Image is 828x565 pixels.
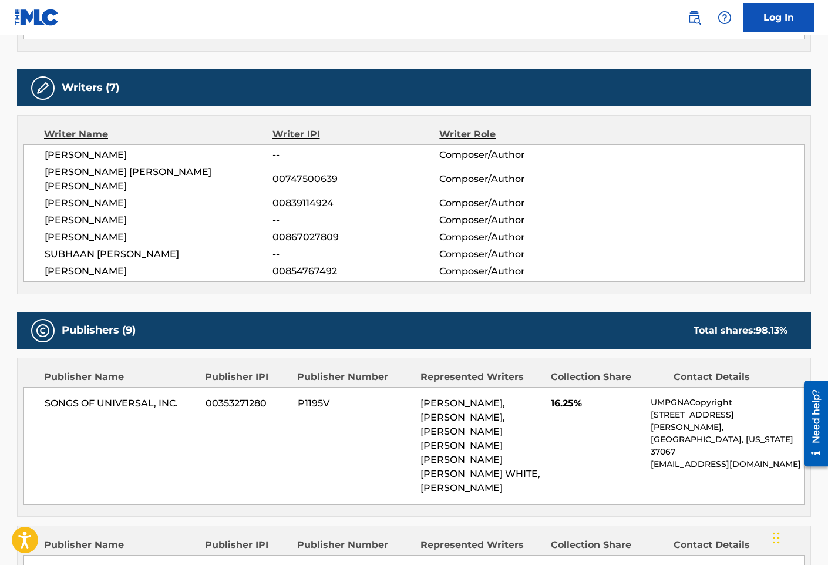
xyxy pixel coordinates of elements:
span: 00839114924 [272,196,439,210]
span: 00747500639 [272,172,439,186]
div: Contact Details [674,538,787,552]
img: Publishers [36,324,50,338]
div: Writer Name [44,127,272,142]
span: 16.25% [551,396,642,411]
iframe: Chat Widget [769,509,828,565]
div: Publisher Number [297,538,411,552]
span: [PERSON_NAME], [PERSON_NAME], [PERSON_NAME] [PERSON_NAME] [PERSON_NAME] [PERSON_NAME] WHITE, [PER... [420,398,540,493]
span: [PERSON_NAME] [45,213,272,227]
span: SUBHAAN [PERSON_NAME] [45,247,272,261]
span: [PERSON_NAME] [45,230,272,244]
h5: Publishers (9) [62,324,136,337]
span: Composer/Author [439,247,591,261]
img: Writers [36,81,50,95]
span: Composer/Author [439,196,591,210]
div: Drag [773,520,780,556]
div: Collection Share [551,370,665,384]
div: Represented Writers [420,370,542,384]
span: Composer/Author [439,148,591,162]
div: Help [713,6,736,29]
p: [EMAIL_ADDRESS][DOMAIN_NAME] [651,458,804,470]
span: [PERSON_NAME] [45,264,272,278]
a: Public Search [682,6,706,29]
div: Collection Share [551,538,665,552]
div: Publisher IPI [205,538,288,552]
span: 00353271280 [206,396,289,411]
span: 00867027809 [272,230,439,244]
h5: Writers (7) [62,81,119,95]
span: P1195V [298,396,412,411]
div: Publisher Name [44,370,196,384]
span: SONGS OF UNIVERSAL, INC. [45,396,197,411]
div: Writer IPI [272,127,440,142]
p: UMPGNACopyright [651,396,804,409]
span: -- [272,213,439,227]
div: Total shares: [694,324,787,338]
img: help [718,11,732,25]
div: Publisher Name [44,538,196,552]
span: [PERSON_NAME] [45,148,272,162]
span: Composer/Author [439,264,591,278]
span: -- [272,247,439,261]
p: [STREET_ADDRESS][PERSON_NAME], [651,409,804,433]
a: Log In [743,3,814,32]
iframe: Resource Center [795,376,828,470]
div: Publisher IPI [205,370,288,384]
div: Writer Role [439,127,591,142]
span: Composer/Author [439,213,591,227]
p: [GEOGRAPHIC_DATA], [US_STATE] 37067 [651,433,804,458]
span: -- [272,148,439,162]
div: Contact Details [674,370,787,384]
span: 98.13 % [756,325,787,336]
span: [PERSON_NAME] [45,196,272,210]
span: Composer/Author [439,230,591,244]
img: MLC Logo [14,9,59,26]
span: [PERSON_NAME] [PERSON_NAME] [PERSON_NAME] [45,165,272,193]
span: 00854767492 [272,264,439,278]
span: Composer/Author [439,172,591,186]
div: Represented Writers [420,538,542,552]
div: Publisher Number [297,370,411,384]
img: search [687,11,701,25]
